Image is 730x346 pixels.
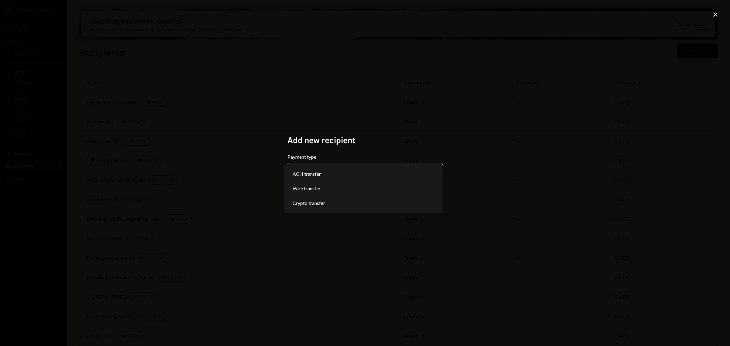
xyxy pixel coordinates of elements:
[293,185,321,192] span: Wire transfer
[287,163,443,180] button: Payment type
[293,170,321,178] span: ACH transfer
[287,153,443,161] label: Payment type
[287,134,443,146] h2: Add new recipient
[293,199,325,207] span: Crypto transfer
